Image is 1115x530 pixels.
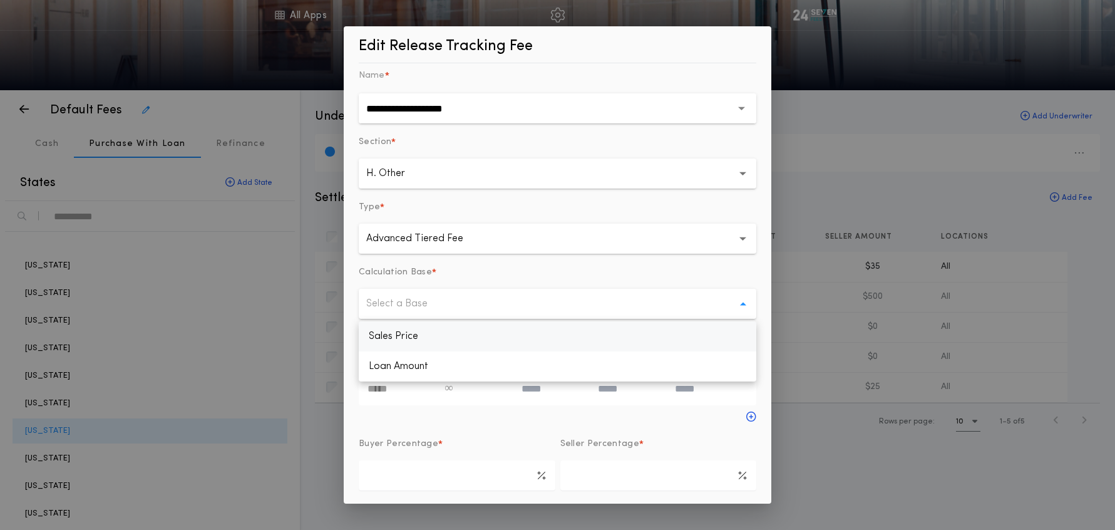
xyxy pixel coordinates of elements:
[359,321,756,382] ul: Select a Base
[359,438,438,450] p: Buyer Percentage
[359,158,756,189] button: H. Other
[444,383,453,395] span: ∞
[359,321,756,351] p: Sales Price
[359,224,756,254] button: Advanced Tiered Fee
[359,503,434,516] p: Final Percentage
[359,266,432,279] p: Calculation Base
[359,351,756,382] p: Loan Amount
[359,136,391,148] p: Section
[359,460,555,491] input: Buyer Percentage*
[359,289,756,319] button: Select a Base
[560,460,757,491] input: Seller Percentage*
[359,68,384,83] label: Name
[366,296,448,311] p: Select a Base
[560,438,639,450] p: Seller Percentage
[359,36,756,63] p: Edit Release Tracking Fee
[366,231,483,246] p: Advanced Tiered Fee
[366,166,425,181] p: H. Other
[359,201,380,214] p: Type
